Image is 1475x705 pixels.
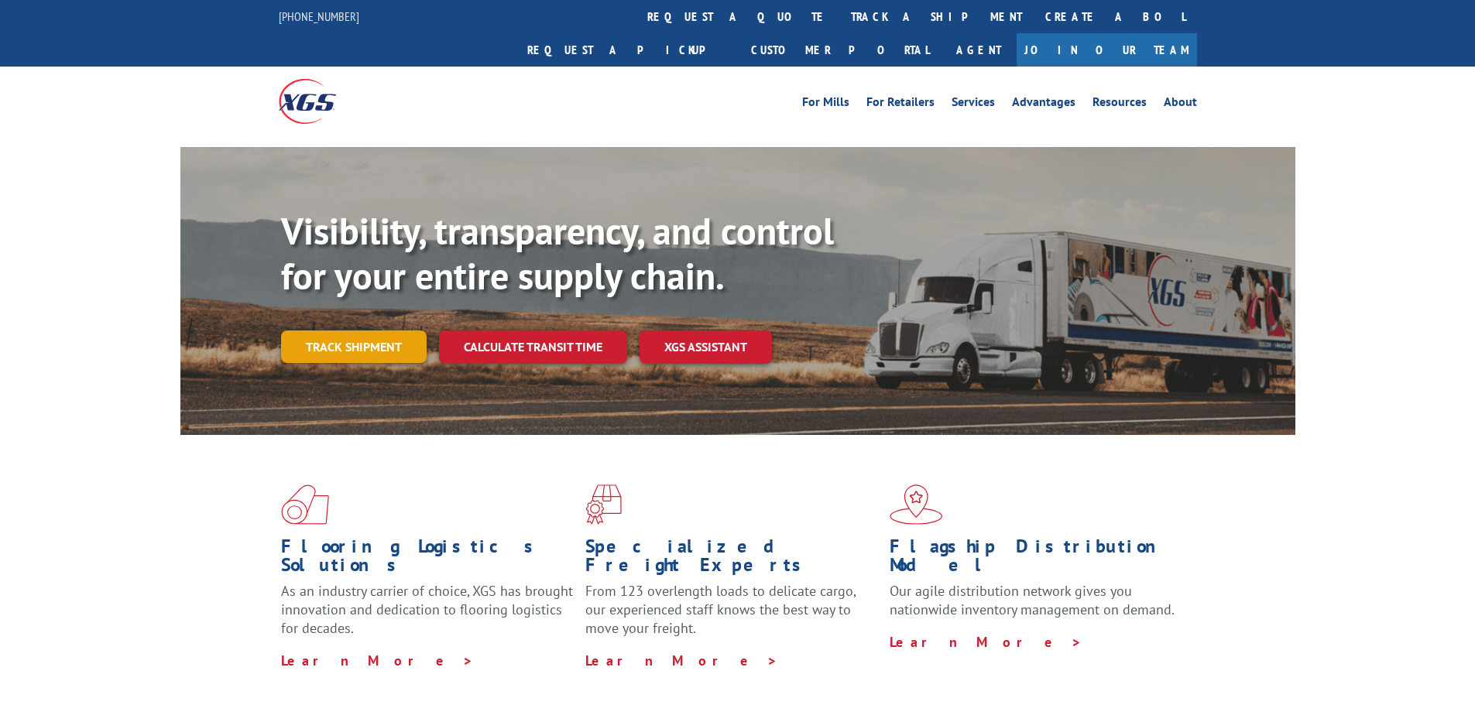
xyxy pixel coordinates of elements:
[585,582,878,651] p: From 123 overlength loads to delicate cargo, our experienced staff knows the best way to move you...
[640,330,772,364] a: XGS ASSISTANT
[281,330,427,363] a: Track shipment
[802,96,849,113] a: For Mills
[281,652,474,669] a: Learn More >
[890,484,943,525] img: xgs-icon-flagship-distribution-model-red
[890,582,1175,618] span: Our agile distribution network gives you nationwide inventory management on demand.
[890,633,1082,651] a: Learn More >
[1017,33,1197,67] a: Join Our Team
[1093,96,1147,113] a: Resources
[890,537,1182,582] h1: Flagship Distribution Model
[866,96,935,113] a: For Retailers
[516,33,739,67] a: Request a pickup
[1012,96,1075,113] a: Advantages
[585,537,878,582] h1: Specialized Freight Experts
[439,330,627,364] a: Calculate transit time
[585,652,778,669] a: Learn More >
[941,33,1017,67] a: Agent
[585,484,622,525] img: xgs-icon-focused-on-flooring-red
[952,96,995,113] a: Services
[281,537,574,582] h1: Flooring Logistics Solutions
[281,582,573,637] span: As an industry carrier of choice, XGS has brought innovation and dedication to flooring logistics...
[281,484,329,525] img: xgs-icon-total-supply-chain-intelligence-red
[281,207,834,299] b: Visibility, transparency, and control for your entire supply chain.
[1164,96,1197,113] a: About
[279,9,359,24] a: [PHONE_NUMBER]
[739,33,941,67] a: Customer Portal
